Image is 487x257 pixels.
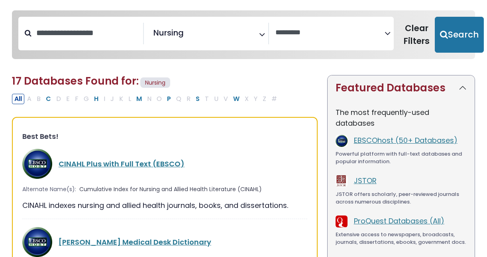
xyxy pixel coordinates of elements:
li: Nursing [150,27,184,39]
button: Featured Databases [328,75,475,101]
button: Clear Filters [399,17,435,53]
button: Filter Results H [92,94,101,104]
div: CINAHL indexes nursing and allied health journals, books, and dissertations. [22,200,307,211]
a: EBSCOhost (50+ Databases) [354,135,458,145]
span: Cumulative Index for Nursing and Allied Health Literature (CINAHL) [79,185,262,194]
button: All [12,94,24,104]
a: JSTOR [354,176,377,186]
span: Nursing [140,77,170,88]
a: [PERSON_NAME] Medical Desk Dictionary [59,237,211,247]
button: Filter Results M [134,94,144,104]
button: Filter Results S [193,94,202,104]
span: Alternate Name(s): [22,185,76,194]
div: Alpha-list to filter by first letter of database name [12,93,280,103]
textarea: Search [275,29,385,37]
textarea: Search [185,31,191,40]
input: Search database by title or keyword [31,26,143,40]
span: 17 Databases Found for: [12,74,139,88]
div: Extensive access to newspapers, broadcasts, journals, dissertations, ebooks, government docs. [336,231,467,246]
a: ProQuest Databases (All) [354,216,444,226]
span: Nursing [153,27,184,39]
button: Submit for Search Results [435,17,484,53]
button: Filter Results P [165,94,173,104]
button: Filter Results C [43,94,53,104]
a: CINAHL Plus with Full Text (EBSCO) [59,159,185,169]
h3: Best Bets! [22,132,307,141]
nav: Search filters [12,10,475,59]
div: JSTOR offers scholarly, peer-reviewed journals across numerous disciplines. [336,190,467,206]
p: The most frequently-used databases [336,107,467,128]
button: Filter Results W [231,94,242,104]
div: Powerful platform with full-text databases and popular information. [336,150,467,166]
